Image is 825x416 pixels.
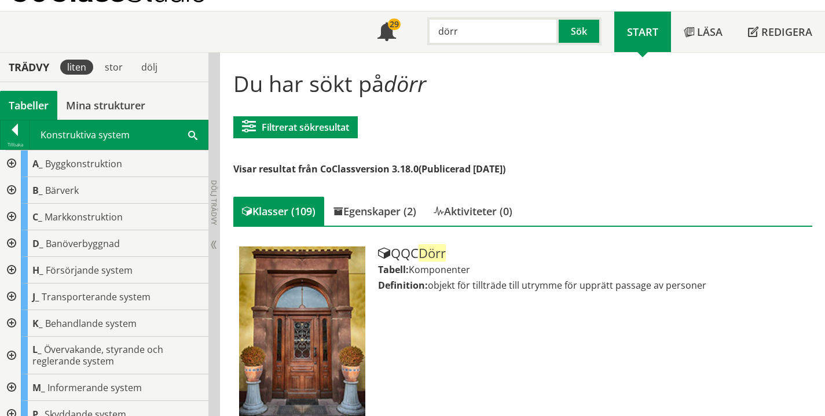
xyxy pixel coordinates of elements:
[233,197,324,226] div: Klasser (109)
[32,237,43,250] span: D_
[378,246,818,260] div: QQC
[45,184,79,197] span: Bärverk
[32,157,43,170] span: A_
[419,244,446,262] span: Dörr
[32,343,42,356] span: L_
[428,279,706,292] span: objekt för tillträde till utrymme för upprätt passage av personer
[671,12,735,52] a: Läsa
[46,237,120,250] span: Banöverbyggnad
[32,343,163,367] span: Övervakande, styrande och reglerande system
[32,290,39,303] span: J_
[188,128,197,141] span: Sök i tabellen
[409,263,470,276] span: Komponenter
[45,211,123,223] span: Markkonstruktion
[98,60,130,75] div: stor
[614,12,671,52] a: Start
[761,25,812,39] span: Redigera
[735,12,825,52] a: Redigera
[425,197,521,226] div: Aktiviteter (0)
[378,279,428,292] label: Definition:
[324,197,425,226] div: Egenskaper (2)
[365,12,409,52] a: 29
[384,68,426,98] span: dörr
[32,211,42,223] span: C_
[1,140,30,149] div: Tillbaka
[559,17,602,45] button: Sök
[30,120,208,149] div: Konstruktiva system
[377,24,396,42] span: Notifikationer
[46,264,133,277] span: Försörjande system
[209,180,219,225] span: Dölj trädvy
[233,116,358,138] button: Filtrerat sökresultat
[42,290,151,303] span: Transporterande system
[697,25,723,39] span: Läsa
[57,91,154,120] a: Mina strukturer
[388,19,401,30] div: 29
[627,25,658,39] span: Start
[233,163,419,175] span: Visar resultat från CoClassversion 3.18.0
[378,263,409,276] label: Tabell:
[427,17,559,45] input: Sök
[45,317,137,330] span: Behandlande system
[2,61,56,73] div: Trädvy
[32,184,43,197] span: B_
[32,317,43,330] span: K_
[134,60,164,75] div: dölj
[233,71,812,96] h1: Du har sökt på
[32,381,45,394] span: M_
[419,163,505,175] span: (Publicerad [DATE])
[47,381,142,394] span: Informerande system
[60,60,93,75] div: liten
[45,157,122,170] span: Byggkonstruktion
[32,264,43,277] span: H_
